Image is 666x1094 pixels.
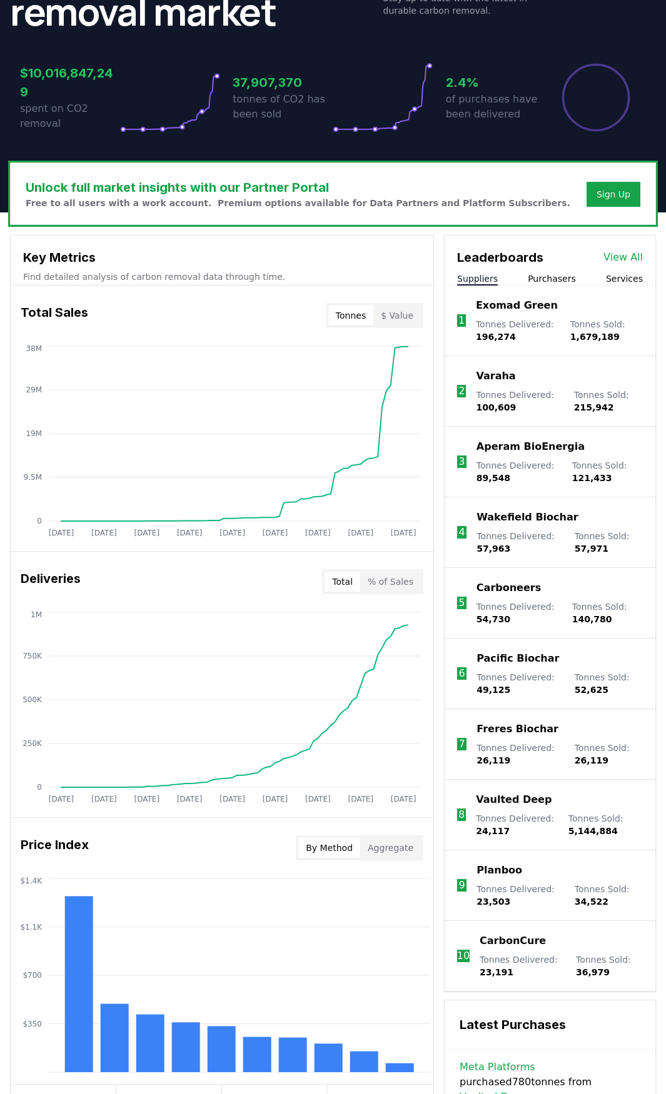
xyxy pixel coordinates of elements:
p: Tonnes Delivered : [476,389,561,414]
button: Purchasers [528,272,576,285]
div: Percentage of sales delivered [561,62,631,132]
a: Varaha [476,369,515,384]
tspan: 1M [31,610,42,619]
p: Tonnes Sold : [572,600,643,625]
span: 52,625 [575,685,608,695]
p: Tonnes Sold : [575,742,643,767]
tspan: [DATE] [49,795,74,803]
p: 7 [459,737,465,752]
button: By Method [298,838,360,858]
a: CarbonCure [480,933,546,948]
p: Tonnes Delivered : [477,530,562,555]
tspan: $350 [23,1020,42,1028]
p: 2 [458,384,465,399]
tspan: 750K [23,652,43,660]
h3: Price Index [21,835,89,860]
p: Tonnes Delivered : [480,953,563,978]
p: Tonnes Delivered : [477,883,562,908]
tspan: $700 [23,971,42,980]
tspan: [DATE] [263,529,288,537]
tspan: [DATE] [49,529,74,537]
p: 9 [459,878,465,893]
tspan: [DATE] [348,529,373,537]
p: Tonnes Delivered : [476,812,556,837]
p: Tonnes Sold : [575,530,643,555]
p: Tonnes Sold : [575,671,643,696]
h3: Deliveries [21,569,81,594]
tspan: [DATE] [177,529,203,537]
p: spent on CO2 removal [20,101,120,131]
span: 26,119 [575,755,608,765]
p: Free to all users with a work account. Premium options available for Data Partners and Platform S... [26,197,570,209]
p: Wakefield Biochar [477,510,578,525]
tspan: [DATE] [263,795,288,803]
span: 1,679,189 [570,332,620,342]
a: Carboneers [477,580,541,595]
p: 8 [458,807,465,822]
button: $ Value [373,306,421,326]
h3: Leaderboards [457,248,543,267]
tspan: 250K [23,739,43,748]
p: Tonnes Delivered : [476,318,558,343]
tspan: [DATE] [391,529,416,537]
p: Exomad Green [476,298,558,313]
p: 5 [458,595,465,610]
tspan: [DATE] [305,529,331,537]
span: 34,522 [575,897,608,907]
tspan: 0 [37,517,42,525]
div: Sign Up [597,188,630,201]
p: tonnes of CO2 has been sold [233,92,333,122]
p: 4 [459,525,465,540]
p: Tonnes Delivered : [477,459,560,484]
p: Tonnes Sold : [575,883,643,908]
p: Tonnes Sold : [570,318,643,343]
p: Tonnes Sold : [574,389,643,414]
p: Tonnes Sold : [568,812,643,837]
a: Aperam BioEnergia [477,439,585,454]
p: Tonnes Delivered : [477,600,560,625]
button: Total [325,572,360,592]
p: 6 [459,666,465,681]
p: Tonnes Sold : [576,953,643,978]
tspan: 0 [37,783,42,792]
span: 24,117 [476,826,510,836]
span: 5,144,884 [568,826,618,836]
tspan: 500K [23,695,43,704]
tspan: 9.5M [24,473,42,482]
p: 10 [457,948,470,963]
span: 215,942 [574,402,614,412]
p: Tonnes Sold : [572,459,643,484]
tspan: [DATE] [134,795,159,803]
span: 100,609 [476,402,516,412]
p: 3 [458,454,465,469]
a: Meta Platforms [460,1060,535,1075]
span: 57,963 [477,544,510,554]
h3: 2.4% [446,73,546,92]
tspan: [DATE] [177,795,203,803]
tspan: [DATE] [134,529,159,537]
button: Services [606,272,643,285]
a: Vaulted Deep [476,792,552,807]
tspan: 29M [26,385,42,394]
h3: Total Sales [21,303,88,328]
p: of purchases have been delivered [446,92,546,122]
span: 49,125 [477,685,510,695]
tspan: [DATE] [91,529,117,537]
a: Freres Biochar [477,722,558,737]
tspan: [DATE] [219,529,245,537]
tspan: [DATE] [219,795,245,803]
tspan: 38M [26,344,42,353]
span: 196,274 [476,332,516,342]
tspan: [DATE] [348,795,373,803]
a: Pacific Biochar [477,651,559,666]
h3: Latest Purchases [460,1015,640,1034]
button: Suppliers [457,272,498,285]
span: 23,191 [480,967,513,977]
span: 36,979 [576,967,610,977]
